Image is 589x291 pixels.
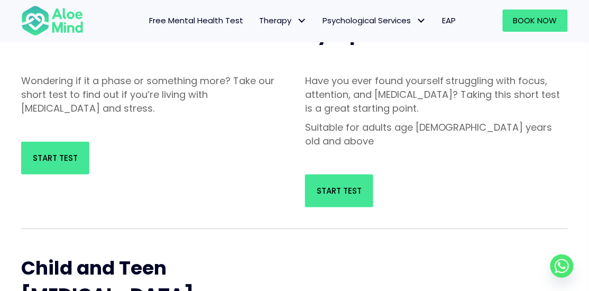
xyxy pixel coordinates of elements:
p: Suitable for adults age [DEMOGRAPHIC_DATA] years old and above [305,121,568,148]
a: Start Test [21,142,89,175]
span: Psychological Services [323,15,426,26]
a: Free Mental Health Test [141,10,251,32]
a: Book Now [503,10,568,32]
img: Aloe mind Logo [21,5,84,36]
span: Start Test [33,152,78,163]
p: Wondering if it a phase or something more? Take our short test to find out if you’re living with ... [21,74,284,115]
span: Book Now [513,15,557,26]
a: Psychological ServicesPsychological Services: submenu [315,10,434,32]
span: Start Test [317,185,362,196]
a: EAP [434,10,464,32]
span: Therapy [259,15,307,26]
span: Free Mental Health Test [149,15,243,26]
span: Therapy: submenu [294,13,309,29]
a: TherapyTherapy: submenu [251,10,315,32]
span: EAP [442,15,456,26]
a: Start Test [305,175,373,207]
a: Whatsapp [550,254,574,278]
p: Have you ever found yourself struggling with focus, attention, and [MEDICAL_DATA]? Taking this sh... [305,74,568,115]
nav: Menu [94,10,464,32]
span: Psychological Services: submenu [413,13,429,29]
